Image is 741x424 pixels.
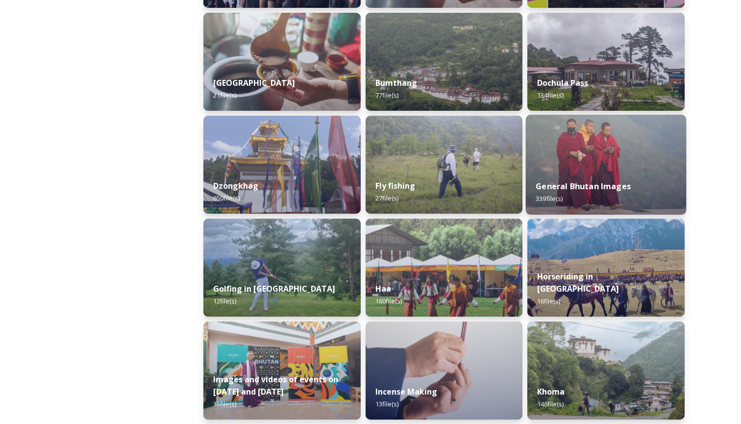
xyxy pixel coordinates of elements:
[213,91,236,100] span: 21 file(s)
[536,194,563,203] span: 339 file(s)
[527,322,685,420] img: Khoma%2520130723%2520by%2520Amp%2520Sripimanwat-7.jpg
[537,297,560,305] span: 16 file(s)
[537,399,564,408] span: 146 file(s)
[375,386,437,397] strong: Incense Making
[526,115,686,215] img: MarcusWestbergBhutanHiRes-23.jpg
[213,77,295,88] strong: [GEOGRAPHIC_DATA]
[375,297,402,305] span: 160 file(s)
[536,181,631,192] strong: General Bhutan Images
[537,271,619,294] strong: Horseriding in [GEOGRAPHIC_DATA]
[203,219,361,317] img: IMG_0877.jpeg
[537,77,588,88] strong: Dochula Pass
[213,297,236,305] span: 12 file(s)
[527,13,685,111] img: 2022-10-01%252011.41.43.jpg
[375,91,398,100] span: 77 file(s)
[537,386,565,397] strong: Khoma
[366,13,523,111] img: Bumthang%2520180723%2520by%2520Amp%2520Sripimanwat-20.jpg
[213,283,335,294] strong: Golfing in [GEOGRAPHIC_DATA]
[537,91,564,100] span: 134 file(s)
[375,194,398,202] span: 27 file(s)
[213,180,258,191] strong: Dzongkhag
[366,219,523,317] img: Haa%2520Summer%2520Festival1.jpeg
[375,283,391,294] strong: Haa
[203,322,361,420] img: A%2520guest%2520with%2520new%2520signage%2520at%2520the%2520airport.jpeg
[366,322,523,420] img: _SCH5631.jpg
[527,219,685,317] img: Horseriding%2520in%2520Bhutan2.JPG
[213,194,240,202] span: 650 file(s)
[375,77,417,88] strong: Bumthang
[203,116,361,214] img: Festival%2520Header.jpg
[213,399,236,408] span: 35 file(s)
[213,374,338,397] strong: Images and videos of events on [DATE] and [DATE]
[375,399,398,408] span: 13 file(s)
[203,13,361,111] img: Bumdeling%2520090723%2520by%2520Amp%2520Sripimanwat-4%25202.jpg
[366,116,523,214] img: by%2520Ugyen%2520Wangchuk14.JPG
[375,180,415,191] strong: Fly fishing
